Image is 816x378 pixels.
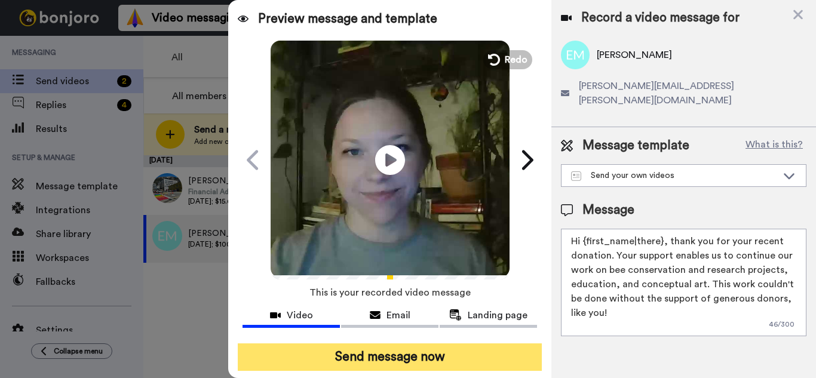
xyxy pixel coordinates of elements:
[742,137,806,155] button: What is this?
[309,279,471,306] span: This is your recorded video message
[571,171,581,181] img: Message-temps.svg
[571,170,777,182] div: Send your own videos
[52,34,206,46] p: Hi [PERSON_NAME], We're looking to spread the word about [PERSON_NAME] a bit further and we need ...
[52,46,206,57] p: Message from Matt, sent 9m ago
[582,201,634,219] span: Message
[561,229,806,336] textarea: Hi {first_name|there}, thank you for your recent donation. Your support enables us to continue ou...
[468,308,527,322] span: Landing page
[287,308,313,322] span: Video
[238,343,542,371] button: Send message now
[386,308,410,322] span: Email
[579,79,806,107] span: [PERSON_NAME][EMAIL_ADDRESS][PERSON_NAME][DOMAIN_NAME]
[18,25,221,64] div: message notification from Matt, 9m ago. Hi Bridget, We're looking to spread the word about Bonjor...
[27,36,46,55] img: Profile image for Matt
[582,137,689,155] span: Message template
